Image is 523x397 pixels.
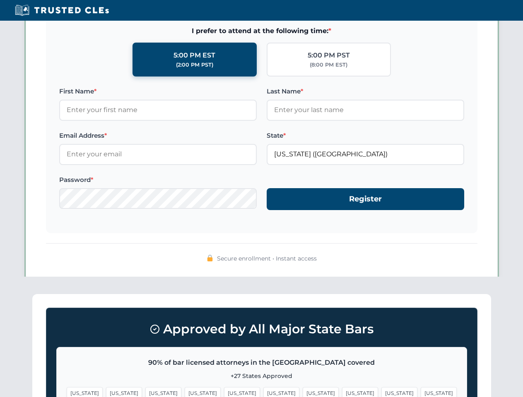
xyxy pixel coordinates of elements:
[67,371,457,380] p: +27 States Approved
[267,131,464,141] label: State
[267,144,464,165] input: Florida (FL)
[59,175,257,185] label: Password
[59,144,257,165] input: Enter your email
[59,100,257,120] input: Enter your first name
[310,61,347,69] div: (8:00 PM EST)
[207,255,213,261] img: 🔒
[308,50,350,61] div: 5:00 PM PST
[59,26,464,36] span: I prefer to attend at the following time:
[267,86,464,96] label: Last Name
[267,100,464,120] input: Enter your last name
[67,357,457,368] p: 90% of bar licensed attorneys in the [GEOGRAPHIC_DATA] covered
[174,50,215,61] div: 5:00 PM EST
[176,61,213,69] div: (2:00 PM PST)
[56,318,467,340] h3: Approved by All Major State Bars
[12,4,111,17] img: Trusted CLEs
[217,254,317,263] span: Secure enrollment • Instant access
[59,131,257,141] label: Email Address
[267,188,464,210] button: Register
[59,86,257,96] label: First Name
